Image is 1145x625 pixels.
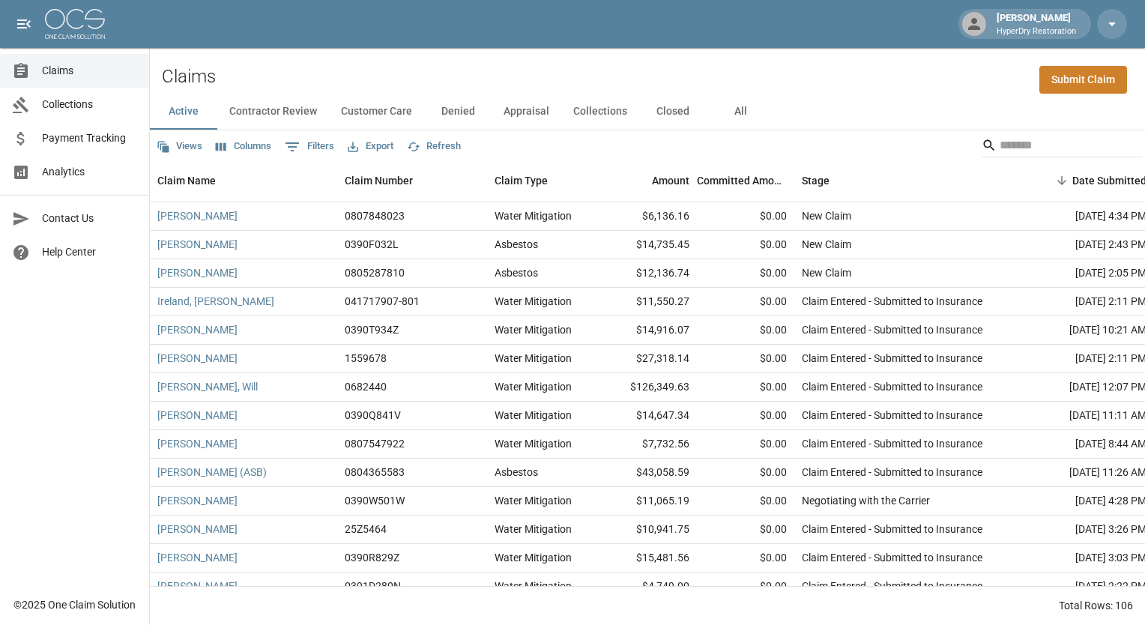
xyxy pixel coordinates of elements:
[697,259,794,288] div: $0.00
[337,160,487,202] div: Claim Number
[495,265,538,280] div: Asbestos
[982,133,1142,160] div: Search
[157,351,238,366] a: [PERSON_NAME]
[157,436,238,451] a: [PERSON_NAME]
[802,351,982,366] div: Claim Entered - Submitted to Insurance
[599,345,697,373] div: $27,318.14
[802,237,851,252] div: New Claim
[157,208,238,223] a: [PERSON_NAME]
[1059,598,1133,613] div: Total Rows: 106
[157,408,238,423] a: [PERSON_NAME]
[802,408,982,423] div: Claim Entered - Submitted to Insurance
[991,10,1082,37] div: [PERSON_NAME]
[157,265,238,280] a: [PERSON_NAME]
[157,294,274,309] a: Ireland, [PERSON_NAME]
[157,493,238,508] a: [PERSON_NAME]
[495,493,572,508] div: Water Mitigation
[495,208,572,223] div: Water Mitigation
[345,351,387,366] div: 1559678
[157,465,267,480] a: [PERSON_NAME] (ASB)
[13,597,136,612] div: © 2025 One Claim Solution
[162,66,216,88] h2: Claims
[802,294,982,309] div: Claim Entered - Submitted to Insurance
[495,237,538,252] div: Asbestos
[281,135,338,159] button: Show filters
[42,244,137,260] span: Help Center
[599,160,697,202] div: Amount
[157,322,238,337] a: [PERSON_NAME]
[802,160,830,202] div: Stage
[345,436,405,451] div: 0807547922
[345,550,399,565] div: 0390R829Z
[403,135,465,158] button: Refresh
[599,202,697,231] div: $6,136.16
[495,522,572,537] div: Water Mitigation
[599,487,697,516] div: $11,065.19
[42,130,137,146] span: Payment Tracking
[802,550,982,565] div: Claim Entered - Submitted to Insurance
[697,288,794,316] div: $0.00
[599,430,697,459] div: $7,732.56
[802,436,982,451] div: Claim Entered - Submitted to Insurance
[492,94,561,130] button: Appraisal
[495,465,538,480] div: Asbestos
[150,94,1145,130] div: dynamic tabs
[157,579,238,594] a: [PERSON_NAME]
[157,160,216,202] div: Claim Name
[345,160,413,202] div: Claim Number
[42,211,137,226] span: Contact Us
[345,294,420,309] div: 041717907-801
[495,579,572,594] div: Water Mitigation
[495,408,572,423] div: Water Mitigation
[697,345,794,373] div: $0.00
[495,436,572,451] div: Water Mitigation
[157,379,258,394] a: [PERSON_NAME], Will
[599,459,697,487] div: $43,058.59
[495,160,548,202] div: Claim Type
[345,265,405,280] div: 0805287810
[599,373,697,402] div: $126,349.63
[697,202,794,231] div: $0.00
[42,97,137,112] span: Collections
[1039,66,1127,94] a: Submit Claim
[150,160,337,202] div: Claim Name
[697,160,787,202] div: Committed Amount
[802,322,982,337] div: Claim Entered - Submitted to Insurance
[495,351,572,366] div: Water Mitigation
[697,316,794,345] div: $0.00
[599,573,697,601] div: $4,749.00
[212,135,275,158] button: Select columns
[794,160,1019,202] div: Stage
[345,465,405,480] div: 0804365583
[495,550,572,565] div: Water Mitigation
[45,9,105,39] img: ocs-logo-white-transparent.png
[599,544,697,573] div: $15,481.56
[697,430,794,459] div: $0.00
[150,94,217,130] button: Active
[345,237,399,252] div: 0390F032L
[487,160,599,202] div: Claim Type
[697,459,794,487] div: $0.00
[697,516,794,544] div: $0.00
[344,135,397,158] button: Export
[599,259,697,288] div: $12,136.74
[561,94,639,130] button: Collections
[153,135,206,158] button: Views
[42,63,137,79] span: Claims
[599,288,697,316] div: $11,550.27
[495,294,572,309] div: Water Mitigation
[157,237,238,252] a: [PERSON_NAME]
[652,160,689,202] div: Amount
[345,522,387,537] div: 25Z5464
[599,316,697,345] div: $14,916.07
[424,94,492,130] button: Denied
[9,9,39,39] button: open drawer
[217,94,329,130] button: Contractor Review
[1051,170,1072,191] button: Sort
[495,379,572,394] div: Water Mitigation
[697,544,794,573] div: $0.00
[697,373,794,402] div: $0.00
[345,493,405,508] div: 0390W501W
[802,465,982,480] div: Claim Entered - Submitted to Insurance
[697,231,794,259] div: $0.00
